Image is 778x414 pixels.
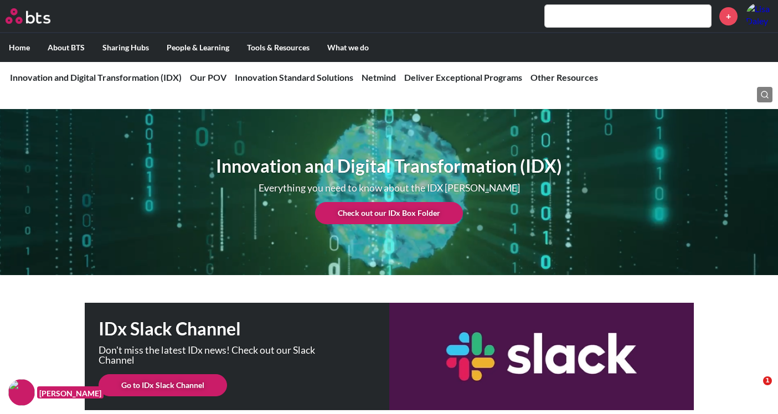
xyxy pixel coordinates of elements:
span: 1 [763,376,772,385]
label: About BTS [39,33,94,62]
a: Check out our IDx Box Folder [315,202,463,224]
a: Innovation Standard Solutions [235,72,353,82]
img: Lisa Daley [746,3,772,29]
p: Everything you need to know about the IDX [PERSON_NAME] [251,183,528,193]
img: BTS Logo [6,8,50,24]
a: Profile [746,3,772,29]
a: Go to IDx Slack Channel [99,374,227,396]
h1: IDx Slack Channel [99,317,389,341]
label: People & Learning [158,33,238,62]
a: + [719,7,738,25]
a: Deliver Exceptional Programs [404,72,522,82]
label: Sharing Hubs [94,33,158,62]
label: What we do [318,33,378,62]
a: Other Resources [530,72,598,82]
img: F [8,379,35,406]
a: Go home [6,8,71,24]
a: Netmind [362,72,396,82]
a: Our POV [190,72,226,82]
iframe: Intercom live chat [740,376,767,403]
label: Tools & Resources [238,33,318,62]
figcaption: [PERSON_NAME] [37,386,104,399]
a: Innovation and Digital Transformation (IDX) [10,72,182,82]
p: Don't miss the latest IDx news! Check out our Slack Channel [99,345,331,365]
h1: Innovation and Digital Transformation (IDX) [216,154,562,179]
